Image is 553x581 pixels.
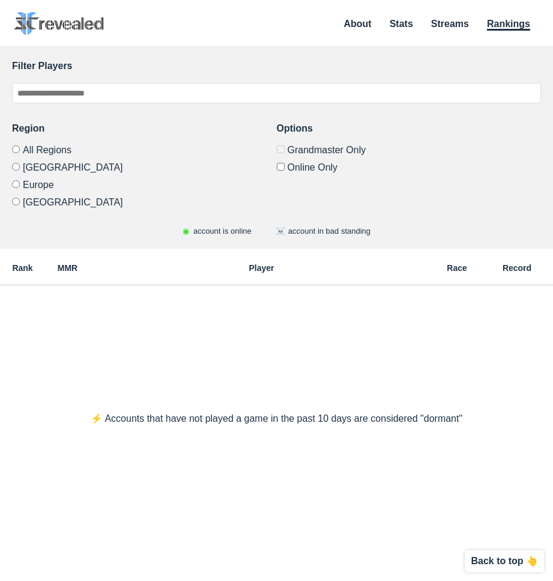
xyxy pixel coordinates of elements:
input: Europe [12,180,20,188]
h3: Region [12,121,277,136]
h6: MMR [45,264,90,272]
img: SC2 Revealed [14,12,104,35]
p: account is online [183,225,252,237]
h6: Race [433,264,481,272]
label: Only show accounts currently laddering [277,158,542,172]
label: Europe [12,175,277,193]
a: About [343,19,371,29]
p: ⚡️ Accounts that have not played a game in the past 10 days are considered "dormant" [67,412,486,426]
h3: Options [277,121,542,136]
input: Online Only [277,163,285,171]
p: account in bad standing [276,225,370,237]
a: Rankings [487,19,530,31]
h6: Player [90,264,433,272]
a: Stats [390,19,413,29]
span: ◉ [183,227,189,236]
h6: Record [481,264,553,272]
h3: Filter Players [12,59,541,73]
input: Grandmaster Only [277,145,285,153]
span: ☠️ [276,227,285,236]
label: [GEOGRAPHIC_DATA] [12,193,277,207]
input: [GEOGRAPHIC_DATA] [12,198,20,205]
input: All Regions [12,145,20,153]
label: Only Show accounts currently in Grandmaster [277,145,542,158]
a: Streams [431,19,469,29]
label: [GEOGRAPHIC_DATA] [12,158,277,175]
label: All Regions [12,145,277,158]
p: Back to top 👆 [471,556,538,566]
input: [GEOGRAPHIC_DATA] [12,163,20,171]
